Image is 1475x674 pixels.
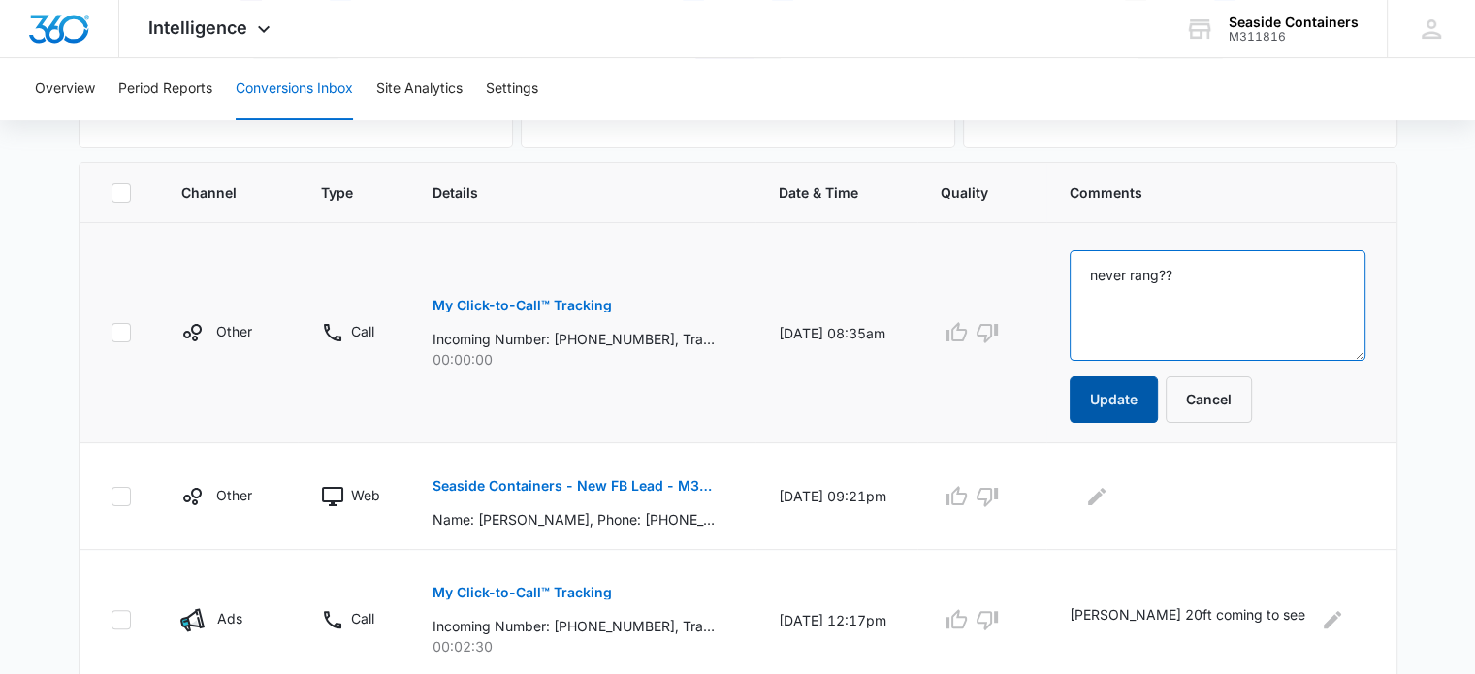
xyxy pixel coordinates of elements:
[433,636,732,657] p: 00:02:30
[216,608,241,628] p: Ads
[486,58,538,120] button: Settings
[1081,481,1112,512] button: Edit Comments
[1070,182,1337,203] span: Comments
[433,349,732,369] p: 00:00:00
[376,58,463,120] button: Site Analytics
[1070,604,1305,635] p: [PERSON_NAME] 20ft coming to see
[1317,604,1348,635] button: Edit Comments
[433,329,715,349] p: Incoming Number: [PHONE_NUMBER], Tracking Number: [PHONE_NUMBER], Ring To: [PHONE_NUMBER], Caller...
[321,182,359,203] span: Type
[433,509,715,530] p: Name: [PERSON_NAME], Phone: [PHONE_NUMBER], Email: [EMAIL_ADDRESS][DOMAIN_NAME]
[1070,250,1365,361] textarea: never rang??
[236,58,353,120] button: Conversions Inbox
[433,182,704,203] span: Details
[215,321,251,341] p: Other
[1229,30,1359,44] div: account id
[433,479,715,493] p: Seaside Containers - New FB Lead - M360 Notification
[433,463,715,509] button: Seaside Containers - New FB Lead - M360 Notification
[351,608,374,628] p: Call
[755,223,917,443] td: [DATE] 08:35am
[1229,15,1359,30] div: account name
[351,321,374,341] p: Call
[215,485,251,505] p: Other
[1166,376,1252,423] button: Cancel
[755,443,917,550] td: [DATE] 09:21pm
[941,182,995,203] span: Quality
[180,182,245,203] span: Channel
[433,616,715,636] p: Incoming Number: [PHONE_NUMBER], Tracking Number: [PHONE_NUMBER], Ring To: [PHONE_NUMBER], Caller...
[351,485,380,505] p: Web
[118,58,212,120] button: Period Reports
[35,58,95,120] button: Overview
[148,17,247,38] span: Intelligence
[433,586,612,599] p: My Click-to-Call™ Tracking
[779,182,866,203] span: Date & Time
[433,299,612,312] p: My Click-to-Call™ Tracking
[1070,376,1158,423] button: Update
[433,282,612,329] button: My Click-to-Call™ Tracking
[433,569,612,616] button: My Click-to-Call™ Tracking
